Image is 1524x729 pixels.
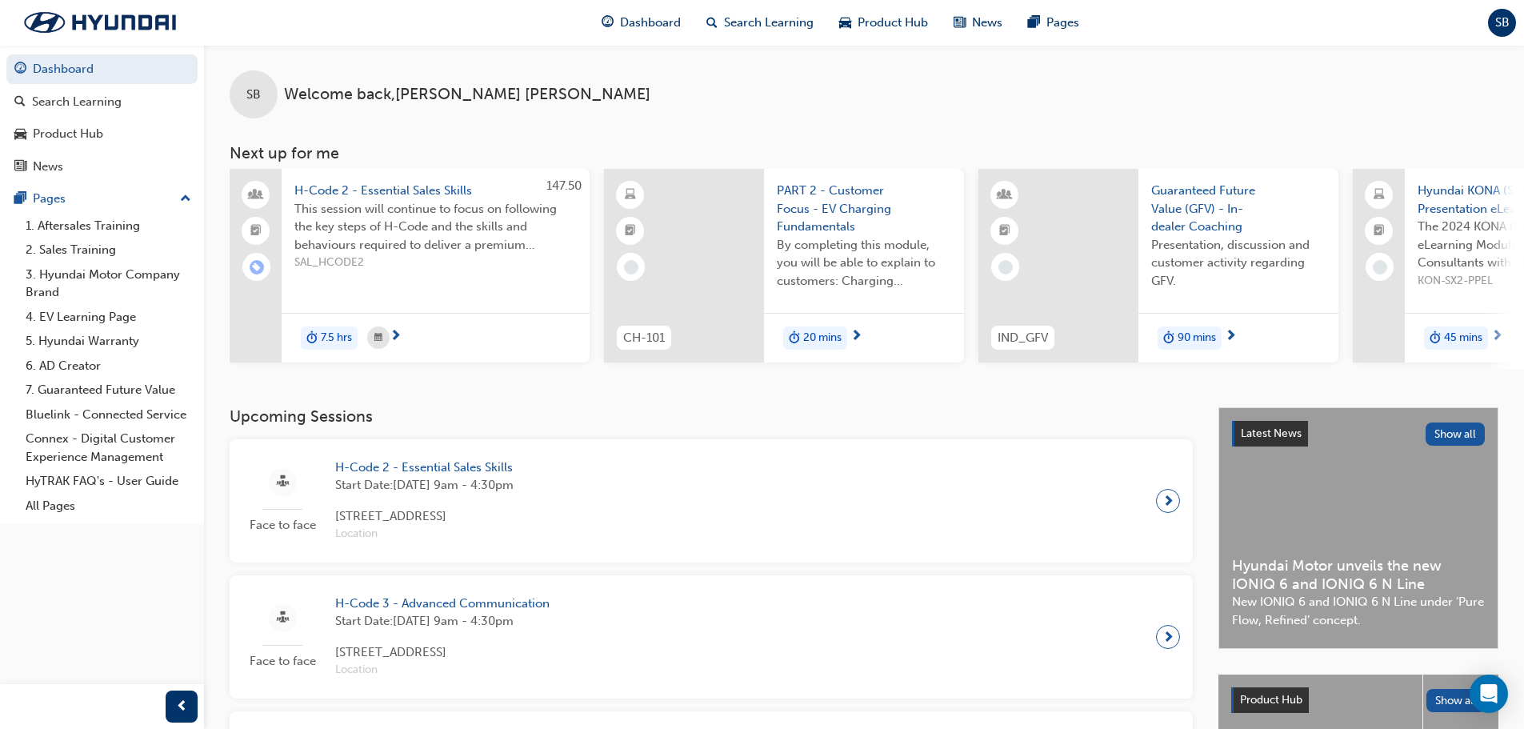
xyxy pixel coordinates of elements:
[19,238,198,262] a: 2. Sales Training
[6,119,198,149] a: Product Hub
[625,185,636,206] span: learningResourceType_ELEARNING-icon
[1426,423,1486,446] button: Show all
[19,378,198,403] a: 7. Guaranteed Future Value
[19,262,198,305] a: 3. Hyundai Motor Company Brand
[19,305,198,330] a: 4. EV Learning Page
[230,169,590,362] a: 147.50H-Code 2 - Essential Sales SkillsThis session will continue to focus on following the key s...
[850,330,862,344] span: next-icon
[250,185,262,206] span: people-icon
[294,254,577,272] span: SAL_HCODE2
[1241,427,1302,440] span: Latest News
[242,588,1180,686] a: Face to faceH-Code 3 - Advanced CommunicationStart Date:[DATE] 9am - 4:30pm[STREET_ADDRESS]Location
[803,329,842,347] span: 20 mins
[604,169,964,362] a: CH-101PART 2 - Customer Focus - EV Charging FundamentalsBy completing this module, you will be ab...
[999,221,1010,242] span: booktick-icon
[706,13,718,33] span: search-icon
[858,14,928,32] span: Product Hub
[19,427,198,469] a: Connex - Digital Customer Experience Management
[14,95,26,110] span: search-icon
[777,236,951,290] span: By completing this module, you will be able to explain to customers: Charging terminology eg; AC ...
[941,6,1015,39] a: news-iconNews
[6,184,198,214] button: Pages
[826,6,941,39] a: car-iconProduct Hub
[6,51,198,184] button: DashboardSearch LearningProduct HubNews
[14,160,26,174] span: news-icon
[1225,330,1237,344] span: next-icon
[694,6,826,39] a: search-iconSearch Learning
[19,494,198,519] a: All Pages
[246,86,261,104] span: SB
[998,329,1048,347] span: IND_GFV
[284,86,650,104] span: Welcome back , [PERSON_NAME] [PERSON_NAME]
[335,661,550,679] span: Location
[1028,13,1040,33] span: pages-icon
[1495,14,1510,32] span: SB
[1444,329,1482,347] span: 45 mins
[1373,260,1387,274] span: learningRecordVerb_NONE-icon
[19,403,198,427] a: Bluelink - Connected Service
[306,328,318,349] span: duration-icon
[998,260,1013,274] span: learningRecordVerb_NONE-icon
[1151,182,1326,236] span: Guaranteed Future Value (GFV) - In-dealer Coaching
[335,643,550,662] span: [STREET_ADDRESS]
[1162,490,1174,512] span: next-icon
[277,472,289,492] span: sessionType_FACE_TO_FACE-icon
[1491,330,1503,344] span: next-icon
[623,329,665,347] span: CH-101
[242,516,322,535] span: Face to face
[1430,328,1441,349] span: duration-icon
[294,182,577,200] span: H-Code 2 - Essential Sales Skills
[277,608,289,628] span: sessionType_FACE_TO_FACE-icon
[250,260,264,274] span: learningRecordVerb_ENROLL-icon
[204,144,1524,162] h3: Next up for me
[1240,693,1302,707] span: Product Hub
[1162,626,1174,648] span: next-icon
[335,525,514,543] span: Location
[335,612,550,631] span: Start Date: [DATE] 9am - 4:30pm
[33,190,66,208] div: Pages
[1426,689,1486,712] button: Show all
[1374,221,1385,242] span: booktick-icon
[777,182,951,236] span: PART 2 - Customer Focus - EV Charging Fundamentals
[1151,236,1326,290] span: Presentation, discussion and customer activity regarding GFV.
[19,214,198,238] a: 1. Aftersales Training
[999,185,1010,206] span: learningResourceType_INSTRUCTOR_LED-icon
[789,328,800,349] span: duration-icon
[6,87,198,117] a: Search Learning
[954,13,966,33] span: news-icon
[1232,593,1485,629] span: New IONIQ 6 and IONIQ 6 N Line under ‘Pure Flow, Refined’ concept.
[589,6,694,39] a: guage-iconDashboard
[1232,421,1485,447] a: Latest NewsShow all
[6,152,198,182] a: News
[1231,687,1486,713] a: Product HubShow all
[335,459,514,477] span: H-Code 2 - Essential Sales Skills
[1015,6,1092,39] a: pages-iconPages
[242,652,322,671] span: Face to face
[1178,329,1216,347] span: 90 mins
[19,354,198,379] a: 6. AD Creator
[8,6,192,39] img: Trak
[250,221,262,242] span: booktick-icon
[724,14,814,32] span: Search Learning
[33,125,103,143] div: Product Hub
[839,13,851,33] span: car-icon
[546,178,582,193] span: 147.50
[19,469,198,494] a: HyTRAK FAQ's - User Guide
[1218,407,1498,649] a: Latest NewsShow allHyundai Motor unveils the new IONIQ 6 and IONIQ 6 N LineNew IONIQ 6 and IONIQ ...
[294,200,577,254] span: This session will continue to focus on following the key steps of H-Code and the skills and behav...
[32,93,122,111] div: Search Learning
[14,127,26,142] span: car-icon
[602,13,614,33] span: guage-icon
[19,329,198,354] a: 5. Hyundai Warranty
[321,329,352,347] span: 7.5 hrs
[335,476,514,495] span: Start Date: [DATE] 9am - 4:30pm
[1163,328,1174,349] span: duration-icon
[625,221,636,242] span: booktick-icon
[1470,675,1508,713] div: Open Intercom Messenger
[1046,14,1079,32] span: Pages
[33,158,63,176] div: News
[242,452,1180,550] a: Face to faceH-Code 2 - Essential Sales SkillsStart Date:[DATE] 9am - 4:30pm[STREET_ADDRESS]Location
[624,260,638,274] span: learningRecordVerb_NONE-icon
[390,330,402,344] span: next-icon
